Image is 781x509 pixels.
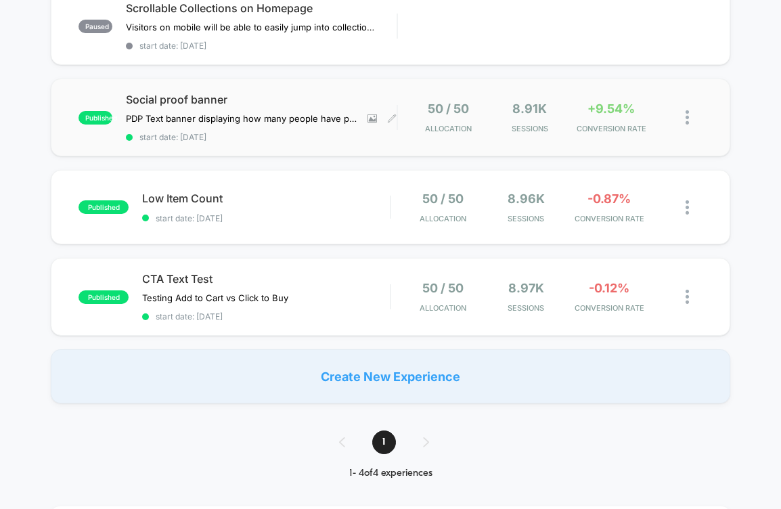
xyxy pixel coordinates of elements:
span: Allocation [420,303,466,313]
span: 8.91k [512,102,547,116]
span: start date: [DATE] [126,132,397,142]
input: Seek [10,177,391,190]
button: Play, NEW DEMO 2025-VEED.mp4 [7,196,28,217]
span: 50 / 50 [422,281,464,295]
span: start date: [DATE] [142,311,390,322]
span: +9.54% [587,102,635,116]
span: published [79,111,112,125]
span: CONVERSION RATE [574,124,648,133]
span: Allocation [420,214,466,223]
span: -0.12% [589,281,629,295]
span: published [79,290,129,304]
img: close [686,200,689,215]
span: CONVERSION RATE [571,214,648,223]
div: Create New Experience [51,349,730,403]
span: Sessions [488,303,564,313]
span: Social proof banner [126,93,397,106]
span: start date: [DATE] [142,213,390,223]
span: PDP Text banner displaying how many people have purchased an item in the past day [126,113,357,124]
span: Visitors on mobile will be able to easily jump into collections they're interested in without nee... [126,22,377,32]
span: Scrollable Collections on Homepage [126,1,397,15]
span: 8.96k [508,192,545,206]
span: Low Item Count [142,192,390,205]
span: Testing Add to Cart vs Click to Buy [142,292,288,303]
span: published [79,200,129,214]
span: start date: [DATE] [126,41,397,51]
img: close [686,110,689,125]
input: Volume [301,200,342,213]
span: 50 / 50 [422,192,464,206]
span: Sessions [488,214,564,223]
button: Play, NEW DEMO 2025-VEED.mp4 [183,96,216,129]
span: Allocation [425,124,472,133]
span: CTA Text Test [142,272,390,286]
div: Current time [244,199,275,214]
span: Sessions [493,124,567,133]
div: 1 - 4 of 4 experiences [326,468,456,479]
span: -0.87% [587,192,631,206]
span: paused [79,20,112,33]
img: close [686,290,689,304]
span: 50 / 50 [428,102,469,116]
span: 1 [372,430,396,454]
span: 8.97k [508,281,544,295]
span: CONVERSION RATE [571,303,648,313]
